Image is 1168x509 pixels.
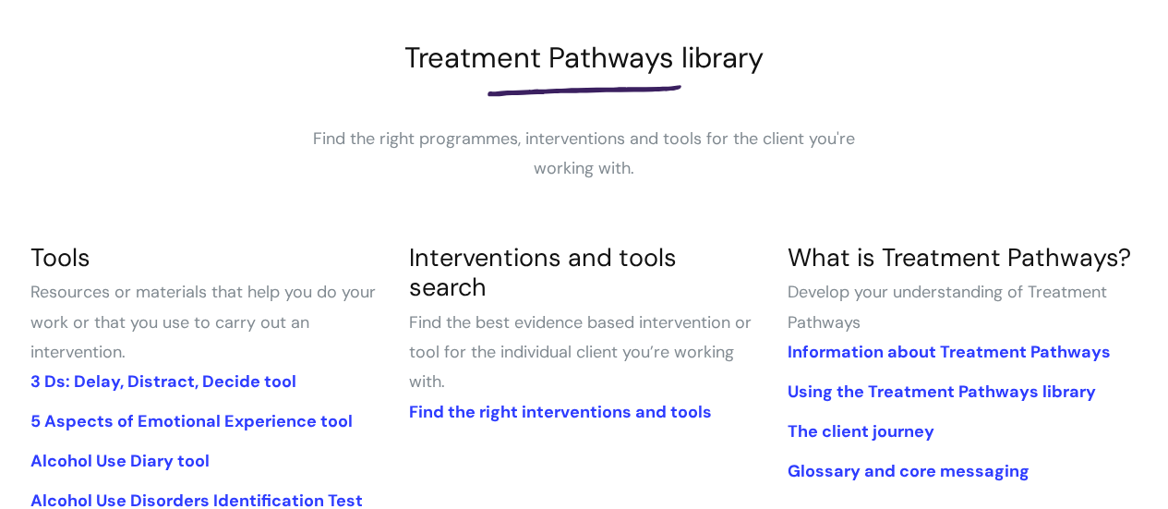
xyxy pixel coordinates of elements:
[787,281,1106,333] span: Develop your understanding of Treatment Pathways
[787,341,1110,363] a: Information about Treatment Pathways
[30,450,210,472] a: Alcohol Use Diary tool
[787,381,1095,403] a: Using the Treatment Pathways library
[787,241,1130,273] a: What is Treatment Pathways?
[408,401,711,423] a: Find the right interventions and tools
[408,241,676,303] a: Interventions and tools search
[307,124,861,184] p: Find the right programmes, interventions and tools for the client you're working with.
[30,41,1138,75] h1: Treatment Pathways library
[30,241,90,273] a: Tools
[30,370,296,393] a: 3 Ds: Delay, Distract, Decide tool
[787,420,933,442] a: The client journey
[30,281,376,363] span: Resources or materials that help you do your work or that you use to carry out an intervention.
[787,460,1029,482] a: Glossary and core messaging
[408,311,751,394] span: Find the best evidence based intervention or tool for the individual client you’re working with.
[30,410,353,432] a: 5 Aspects of Emotional Experience tool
